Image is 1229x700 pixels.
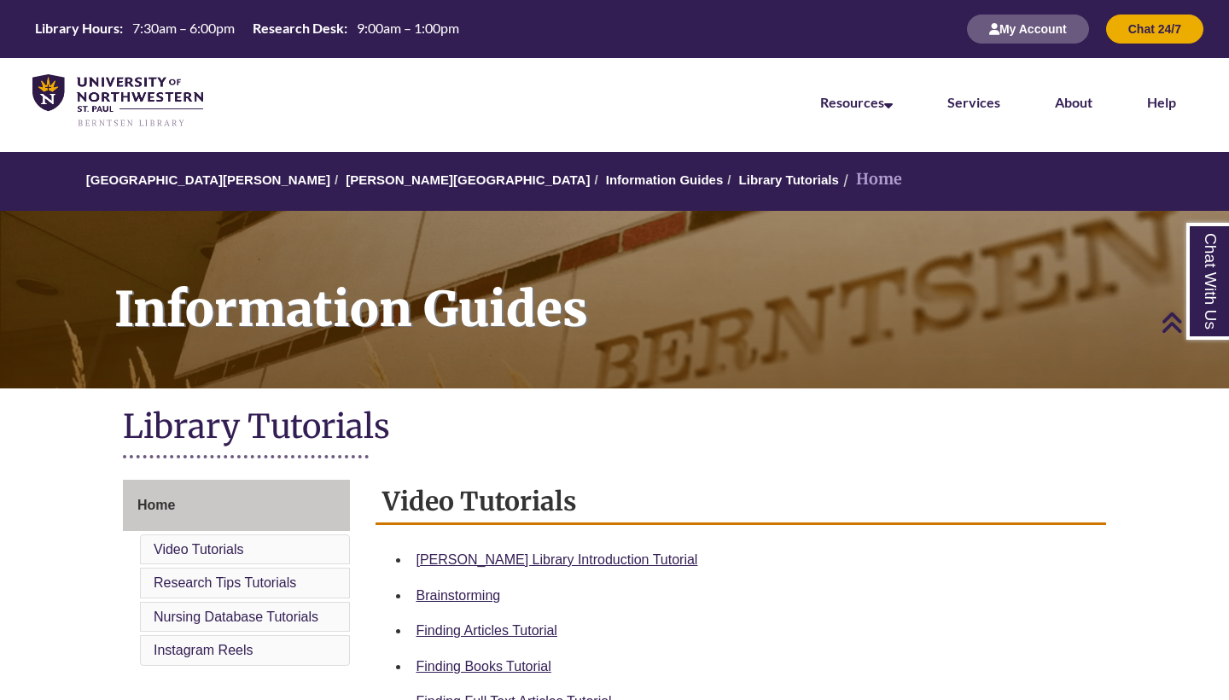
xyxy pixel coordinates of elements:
[246,19,350,38] th: Research Desk:
[154,643,253,657] a: Instagram Reels
[1106,21,1203,36] a: Chat 24/7
[416,552,698,567] a: [PERSON_NAME] Library Introduction Tutorial
[123,480,350,669] div: Guide Page Menu
[376,480,1107,525] h2: Video Tutorials
[967,15,1089,44] button: My Account
[357,20,459,36] span: 9:00am – 1:00pm
[1147,94,1176,110] a: Help
[346,172,590,187] a: [PERSON_NAME][GEOGRAPHIC_DATA]
[28,19,125,38] th: Library Hours:
[416,588,501,603] a: Brainstorming
[96,211,1229,366] h1: Information Guides
[132,20,235,36] span: 7:30am – 6:00pm
[28,19,466,38] table: Hours Today
[1161,311,1225,334] a: Back to Top
[154,610,318,624] a: Nursing Database Tutorials
[967,21,1089,36] a: My Account
[123,405,1106,451] h1: Library Tutorials
[947,94,1000,110] a: Services
[820,94,893,110] a: Resources
[1106,15,1203,44] button: Chat 24/7
[154,575,296,590] a: Research Tips Tutorials
[1055,94,1092,110] a: About
[739,172,839,187] a: Library Tutorials
[137,498,175,512] span: Home
[416,659,551,674] a: Finding Books Tutorial
[839,167,902,192] li: Home
[28,19,466,39] a: Hours Today
[32,74,203,128] img: UNWSP Library Logo
[154,542,244,557] a: Video Tutorials
[123,480,350,531] a: Home
[416,623,557,638] a: Finding Articles Tutorial
[86,172,330,187] a: [GEOGRAPHIC_DATA][PERSON_NAME]
[606,172,724,187] a: Information Guides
